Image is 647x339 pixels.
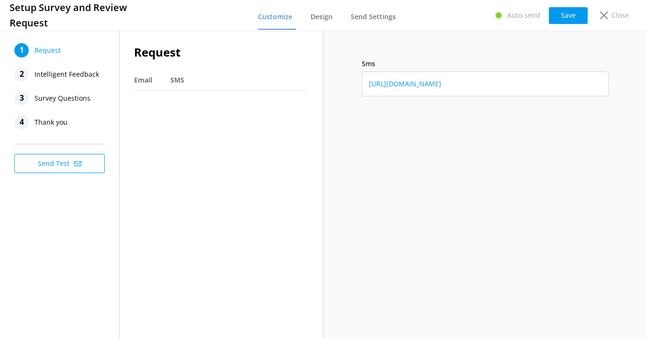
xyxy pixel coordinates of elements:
span: Request [34,43,61,58]
a: [URL][DOMAIN_NAME] [369,79,441,88]
span: Survey Questions [34,91,90,105]
span: SMS [170,75,184,85]
label: Sms [362,59,375,68]
p: Auto-send [507,10,540,21]
div: 1 [14,43,29,58]
span: Send Settings [351,12,396,22]
span: Intelligent Feedback [34,67,99,82]
span: Email [134,75,152,85]
button: Save [549,7,588,24]
div: 4 [14,115,29,129]
div: 3 [14,91,29,105]
p: Close [612,10,629,21]
span: Thank you [34,115,67,129]
span: Customize [258,12,292,22]
h2: Request [134,43,309,61]
span: Design [311,12,333,22]
div: 2 [14,67,29,82]
button: Send Test [14,154,105,173]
